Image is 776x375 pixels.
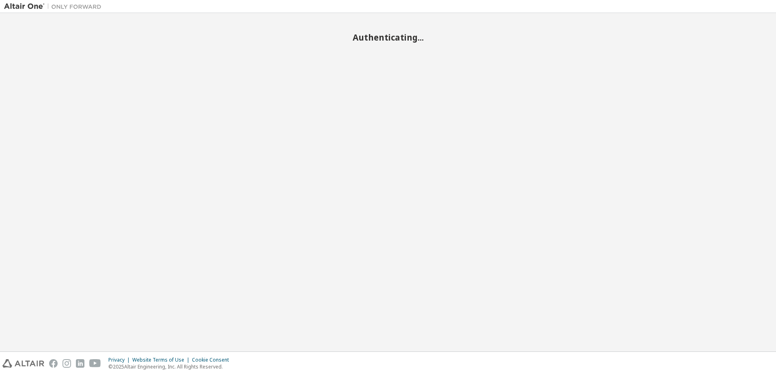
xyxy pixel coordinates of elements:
[132,357,192,363] div: Website Terms of Use
[108,357,132,363] div: Privacy
[76,359,84,368] img: linkedin.svg
[192,357,234,363] div: Cookie Consent
[2,359,44,368] img: altair_logo.svg
[108,363,234,370] p: © 2025 Altair Engineering, Inc. All Rights Reserved.
[89,359,101,368] img: youtube.svg
[4,2,106,11] img: Altair One
[63,359,71,368] img: instagram.svg
[4,32,772,43] h2: Authenticating...
[49,359,58,368] img: facebook.svg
